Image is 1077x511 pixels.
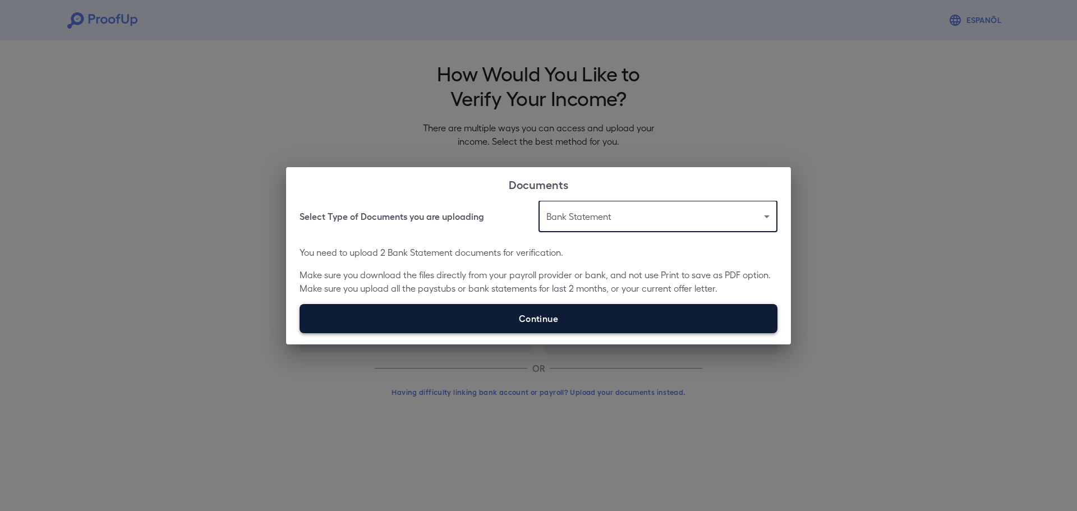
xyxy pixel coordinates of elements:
p: You need to upload 2 Bank Statement documents for verification. [300,246,777,259]
p: Make sure you download the files directly from your payroll provider or bank, and not use Print t... [300,268,777,295]
label: Continue [300,304,777,333]
h6: Select Type of Documents you are uploading [300,210,484,223]
h2: Documents [286,167,791,201]
div: Bank Statement [538,201,777,232]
